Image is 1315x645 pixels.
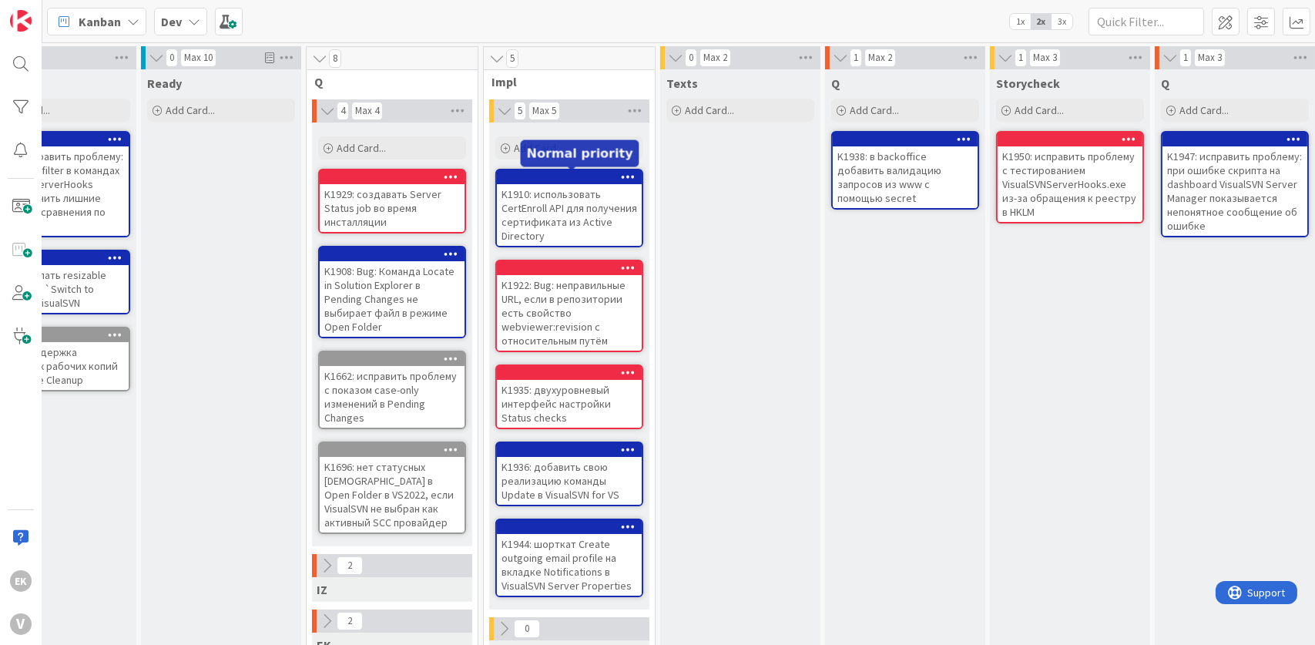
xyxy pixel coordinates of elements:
[495,442,643,506] a: K1936: добавить свою реализацию команды Update в VisualSVN for VS
[497,366,642,428] div: K1935: двухуровневый интерфейс настройки Status checks
[166,103,215,117] span: Add Card...
[998,133,1142,222] div: K1950: исправить проблему с тестированием VisualSVNServerHooks.exe из-за обращения к реестру в HKLM
[495,169,643,247] a: K1910: использовать CertEnroll API для получения сертификата из Active Directory
[831,76,840,91] span: Q
[79,12,121,31] span: Kanban
[318,246,466,338] a: K1908: Bug: Команда Locate in Solution Explorer в Pending Changes не выбирает файл в режиме Open ...
[1162,133,1307,236] div: K1947: исправить проблему: при ошибке скрипта на dashboard VisualSVN Server Manager показывается ...
[497,184,642,246] div: K1910: использовать CertEnroll API для получения сертификата из Active Directory
[329,49,341,68] span: 8
[497,520,642,596] div: K1944: шорткат Create outgoing email profile на вкладке Notifications в VisualSVN Server Properties
[833,133,978,208] div: K1938: в backoffice добавить валидацию запросов из www с помощью secret
[1015,103,1064,117] span: Add Card...
[495,364,643,429] a: K1935: двухуровневый интерфейс настройки Status checks
[147,76,182,91] span: Ready
[514,102,526,120] span: 5
[337,556,363,575] span: 2
[868,54,892,62] div: Max 2
[317,582,327,597] span: IZ
[666,76,698,91] span: Texts
[532,107,556,115] div: Max 5
[1052,14,1072,29] span: 3x
[850,103,899,117] span: Add Card...
[161,14,182,29] b: Dev
[320,261,465,337] div: K1908: Bug: Команда Locate in Solution Explorer в Pending Changes не выбирает файл в режиме Open ...
[685,103,734,117] span: Add Card...
[1198,54,1222,62] div: Max 3
[514,141,563,155] span: Add Card...
[320,457,465,532] div: K1696: нет статусных [DEMOGRAPHIC_DATA] в Open Folder в VS2022, если VisualSVN не выбран как акти...
[527,146,633,160] h5: Normal priority
[320,366,465,428] div: K1662: исправить проблему с показом case-only изменений в Pending Changes
[32,2,70,21] span: Support
[998,146,1142,222] div: K1950: исправить проблему с тестированием VisualSVNServerHooks.exe из-за обращения к реестру в HKLM
[320,352,465,428] div: K1662: исправить проблему с показом case-only изменений в Pending Changes
[850,49,862,67] span: 1
[497,457,642,505] div: K1936: добавить свою реализацию команды Update в VisualSVN for VS
[497,275,642,351] div: K1922: Bug: неправильные URL, если в репозитории есть свойство webviewer:revision с относительным...
[337,141,386,155] span: Add Card...
[1161,131,1309,237] a: K1947: исправить проблему: при ошибке скрипта на dashboard VisualSVN Server Manager показывается ...
[337,612,363,630] span: 2
[514,620,540,638] span: 0
[320,170,465,232] div: K1929: создавать Server Status job во время инсталляции
[1033,54,1057,62] div: Max 3
[1015,49,1027,67] span: 1
[833,146,978,208] div: K1938: в backoffice добавить валидацию запросов из www с помощью secret
[685,49,697,67] span: 0
[1179,49,1192,67] span: 1
[337,102,349,120] span: 4
[497,261,642,351] div: K1922: Bug: неправильные URL, если в репозитории есть свойство webviewer:revision с относительным...
[320,247,465,337] div: K1908: Bug: Команда Locate in Solution Explorer в Pending Changes не выбирает файл в режиме Open ...
[314,74,458,89] span: Q
[497,443,642,505] div: K1936: добавить свою реализацию команды Update в VisualSVN for VS
[491,74,636,89] span: Impl
[318,169,466,233] a: K1929: создавать Server Status job во время инсталляции
[497,380,642,428] div: K1935: двухуровневый интерфейс настройки Status checks
[831,131,979,210] a: K1938: в backoffice добавить валидацию запросов из www с помощью secret
[1089,8,1204,35] input: Quick Filter...
[703,54,727,62] div: Max 2
[996,131,1144,223] a: K1950: исправить проблему с тестированием VisualSVNServerHooks.exe из-за обращения к реестру в HKLM
[10,10,32,32] img: Visit kanbanzone.com
[166,49,178,67] span: 0
[355,107,379,115] div: Max 4
[1162,146,1307,236] div: K1947: исправить проблему: при ошибке скрипта на dashboard VisualSVN Server Manager показывается ...
[320,443,465,532] div: K1696: нет статусных [DEMOGRAPHIC_DATA] в Open Folder в VS2022, если VisualSVN не выбран как акти...
[318,442,466,534] a: K1696: нет статусных [DEMOGRAPHIC_DATA] в Open Folder в VS2022, если VisualSVN не выбран как акти...
[320,184,465,232] div: K1929: создавать Server Status job во время инсталляции
[1031,14,1052,29] span: 2x
[497,170,642,246] div: K1910: использовать CertEnroll API для получения сертификата из Active Directory
[1010,14,1031,29] span: 1x
[10,613,32,635] div: V
[10,570,32,592] div: EK
[318,351,466,429] a: K1662: исправить проблему с показом case-only изменений в Pending Changes
[1161,76,1169,91] span: Q
[495,260,643,352] a: K1922: Bug: неправильные URL, если в репозитории есть свойство webviewer:revision с относительным...
[497,534,642,596] div: K1944: шорткат Create outgoing email profile на вкладке Notifications в VisualSVN Server Properties
[996,76,1060,91] span: Storycheck
[184,54,213,62] div: Max 10
[506,49,518,68] span: 5
[495,519,643,597] a: K1944: шорткат Create outgoing email profile на вкладке Notifications в VisualSVN Server Properties
[1179,103,1229,117] span: Add Card...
